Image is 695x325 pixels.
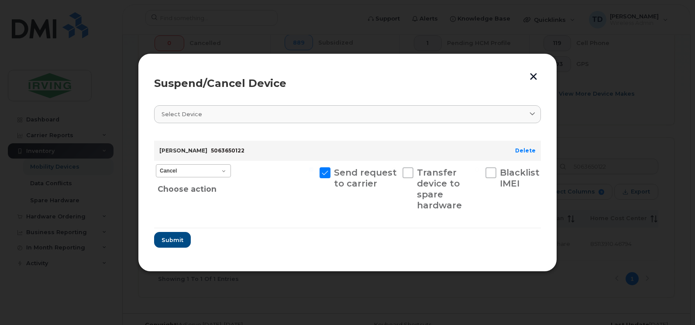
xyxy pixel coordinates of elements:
[162,110,202,118] span: Select device
[417,167,462,211] span: Transfer device to spare hardware
[515,147,536,154] a: Delete
[154,78,541,89] div: Suspend/Cancel Device
[211,147,244,154] span: 5063650122
[475,167,479,172] input: Blacklist IMEI
[159,147,207,154] strong: [PERSON_NAME]
[334,167,397,189] span: Send request to carrier
[158,179,231,196] div: Choose action
[500,167,540,189] span: Blacklist IMEI
[154,232,191,248] button: Submit
[309,167,313,172] input: Send request to carrier
[154,105,541,123] a: Select device
[162,236,183,244] span: Submit
[392,167,396,172] input: Transfer device to spare hardware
